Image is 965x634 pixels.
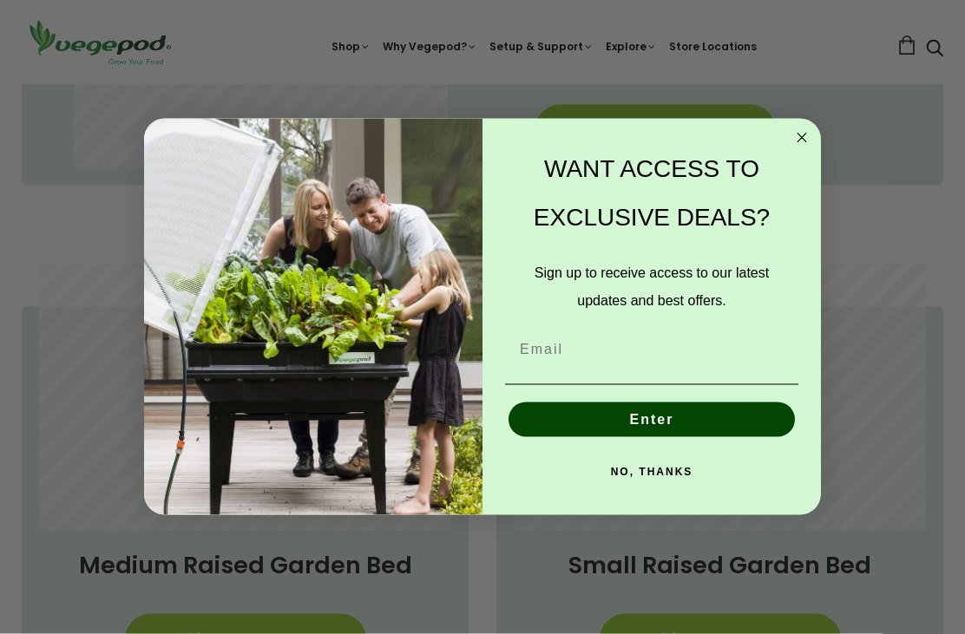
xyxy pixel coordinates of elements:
img: underline [505,384,798,385]
img: e9d03583-1bb1-490f-ad29-36751b3212ff.jpeg [144,119,482,515]
button: Enter [509,402,795,437]
span: Sign up to receive access to our latest updates and best offers. [535,265,769,308]
input: Email [505,332,798,367]
button: NO, THANKS [505,454,798,489]
span: WANT ACCESS TO EXCLUSIVE DEALS? [534,155,770,231]
button: Close dialog [791,127,812,148]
